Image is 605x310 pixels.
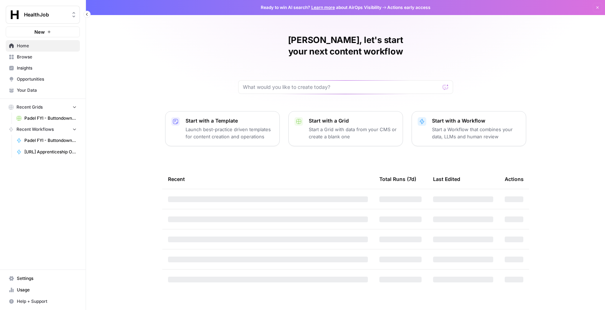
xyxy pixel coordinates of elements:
[6,85,80,96] a: Your Data
[238,34,453,57] h1: [PERSON_NAME], let's start your next content workflow
[243,84,440,91] input: What would you like to create today?
[34,28,45,35] span: New
[432,117,520,124] p: Start with a Workflow
[24,115,77,121] span: Padel FYI - Buttondown -Newsletter Generation Grid
[6,27,80,37] button: New
[379,169,416,189] div: Total Runs (7d)
[13,113,80,124] a: Padel FYI - Buttondown -Newsletter Generation Grid
[6,73,80,85] a: Opportunities
[261,4,381,11] span: Ready to win AI search? about AirOps Visibility
[432,126,520,140] p: Start a Workflow that combines your data, LLMs and human review
[505,169,524,189] div: Actions
[17,43,77,49] span: Home
[433,169,460,189] div: Last Edited
[24,137,77,144] span: Padel FYI - Buttondown -Newsletter Generation
[24,11,67,18] span: HealthJob
[288,111,403,146] button: Start with a GridStart a Grid with data from your CMS or create a blank one
[17,76,77,82] span: Opportunities
[16,104,43,110] span: Recent Grids
[186,126,274,140] p: Launch best-practice driven templates for content creation and operations
[6,273,80,284] a: Settings
[17,275,77,282] span: Settings
[16,126,54,133] span: Recent Workflows
[24,149,77,155] span: [URL] Apprenticeship Output Rewrite
[387,4,431,11] span: Actions early access
[6,40,80,52] a: Home
[6,6,80,24] button: Workspace: HealthJob
[309,117,397,124] p: Start with a Grid
[17,287,77,293] span: Usage
[8,8,21,21] img: HealthJob Logo
[17,87,77,94] span: Your Data
[17,298,77,305] span: Help + Support
[6,62,80,74] a: Insights
[165,111,280,146] button: Start with a TemplateLaunch best-practice driven templates for content creation and operations
[6,284,80,296] a: Usage
[412,111,526,146] button: Start with a WorkflowStart a Workflow that combines your data, LLMs and human review
[13,135,80,146] a: Padel FYI - Buttondown -Newsletter Generation
[6,51,80,63] a: Browse
[17,54,77,60] span: Browse
[168,169,368,189] div: Recent
[6,124,80,135] button: Recent Workflows
[309,126,397,140] p: Start a Grid with data from your CMS or create a blank one
[6,296,80,307] button: Help + Support
[311,5,335,10] a: Learn more
[6,102,80,113] button: Recent Grids
[13,146,80,158] a: [URL] Apprenticeship Output Rewrite
[17,65,77,71] span: Insights
[186,117,274,124] p: Start with a Template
